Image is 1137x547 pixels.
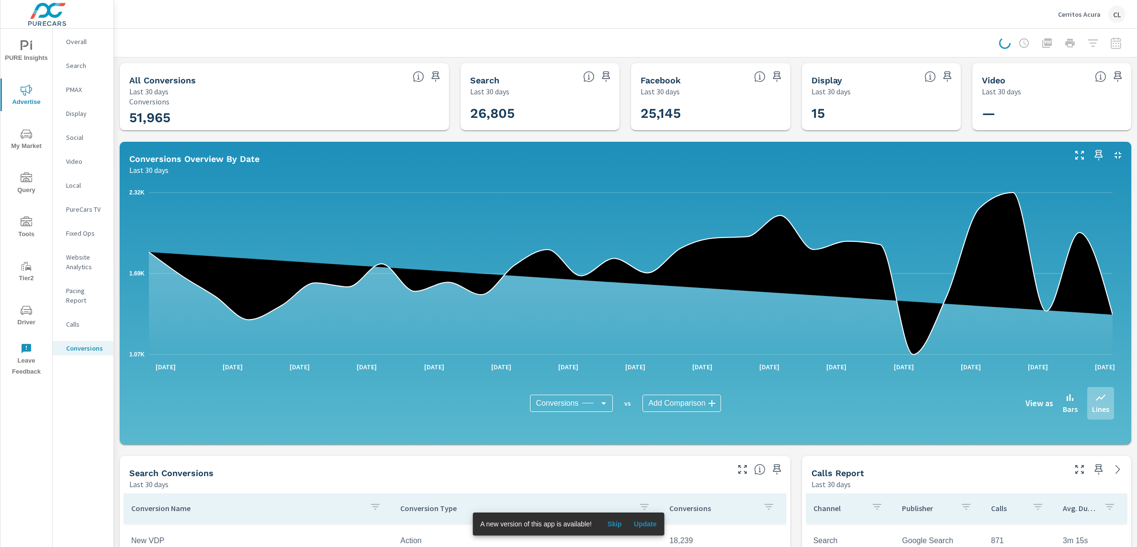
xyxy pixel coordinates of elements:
div: Conversions [530,395,613,412]
h3: 25,145 [641,105,780,122]
div: Fixed Ops [53,226,113,240]
span: Save this to your personalized report [1110,69,1126,84]
p: Display [66,109,106,118]
span: Display Conversions include Actions, Leads and Unmapped Conversions [924,71,936,82]
text: 2.32K [129,189,145,196]
span: All conversions reported from Facebook with duplicates filtered out [754,71,766,82]
p: Lines [1092,403,1109,415]
div: nav menu [0,29,52,381]
h5: Display [811,75,842,85]
p: PMAX [66,85,106,94]
div: PMAX [53,82,113,97]
div: Video [53,154,113,169]
span: Advertise [3,84,49,108]
p: Conversions [669,503,755,513]
span: Save this to your personalized report [1091,148,1106,163]
a: See more details in report [1110,462,1126,477]
h6: View as [1025,399,1053,408]
p: PureCars TV [66,205,106,214]
span: Query [3,172,49,196]
p: Conversions [66,343,106,353]
p: Search [66,61,106,70]
p: Last 30 days [811,479,851,490]
span: Tier2 [3,261,49,284]
p: Overall [66,37,106,46]
p: vs [613,399,642,408]
button: Update [630,516,661,532]
p: [DATE] [216,362,249,372]
p: Last 30 days [982,86,1021,97]
text: 1.07K [129,351,145,358]
h3: 51,965 [129,110,439,126]
div: Display [53,106,113,121]
p: Last 30 days [470,86,509,97]
h3: 26,805 [470,105,610,122]
button: Make Fullscreen [1072,462,1087,477]
span: Update [634,520,657,528]
div: Overall [53,34,113,49]
span: Search Conversions include Actions, Leads and Unmapped Conversions [754,464,766,475]
p: [DATE] [820,362,853,372]
span: Save this to your personalized report [428,69,443,84]
p: Conversion Type [400,503,631,513]
div: Website Analytics [53,250,113,274]
p: [DATE] [954,362,988,372]
p: [DATE] [619,362,652,372]
span: Save this to your personalized report [598,69,614,84]
div: CL [1108,6,1126,23]
h5: Video [982,75,1005,85]
span: Save this to your personalized report [769,69,785,84]
div: PureCars TV [53,202,113,217]
div: Add Comparison [642,395,720,412]
h5: Conversions Overview By Date [129,154,259,164]
p: [DATE] [552,362,585,372]
div: Social [53,130,113,145]
p: Cerritos Acura [1058,10,1101,19]
p: [DATE] [484,362,518,372]
div: Calls [53,317,113,331]
p: Last 30 days [129,86,169,97]
p: Bars [1063,403,1078,415]
p: Last 30 days [129,164,169,176]
span: Conversions [536,399,578,408]
h5: Search [470,75,499,85]
p: Calls [66,319,106,329]
p: [DATE] [350,362,383,372]
p: Fixed Ops [66,228,106,238]
span: Save this to your personalized report [940,69,955,84]
p: [DATE] [1088,362,1122,372]
span: Add Comparison [648,399,705,408]
p: Conversions [129,97,439,106]
p: [DATE] [686,362,719,372]
span: A new version of this app is available! [480,520,592,528]
div: Conversions [53,341,113,355]
p: Video [66,157,106,166]
h5: Calls Report [811,468,864,478]
p: Pacing Report [66,286,106,305]
p: Avg. Duration [1063,503,1096,513]
text: 1.69K [129,270,145,277]
span: Video Conversions include Actions, Leads and Unmapped Conversions [1095,71,1106,82]
p: [DATE] [887,362,921,372]
span: Save this to your personalized report [1091,462,1106,477]
span: Driver [3,305,49,328]
button: Make Fullscreen [735,462,750,477]
p: [DATE] [149,362,182,372]
span: Skip [603,520,626,528]
p: Social [66,133,106,142]
button: Minimize Widget [1110,148,1126,163]
p: [DATE] [1021,362,1055,372]
div: Search [53,58,113,73]
p: Last 30 days [641,86,680,97]
p: Website Analytics [66,252,106,272]
p: Local [66,181,106,190]
h5: All Conversions [129,75,196,85]
p: [DATE] [283,362,316,372]
p: Calls [991,503,1024,513]
p: [DATE] [753,362,786,372]
span: PURE Insights [3,40,49,64]
h3: — [982,105,1122,122]
span: Search Conversions include Actions, Leads and Unmapped Conversions. [583,71,595,82]
button: Skip [599,516,630,532]
span: All Conversions include Actions, Leads and Unmapped Conversions [413,71,424,82]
